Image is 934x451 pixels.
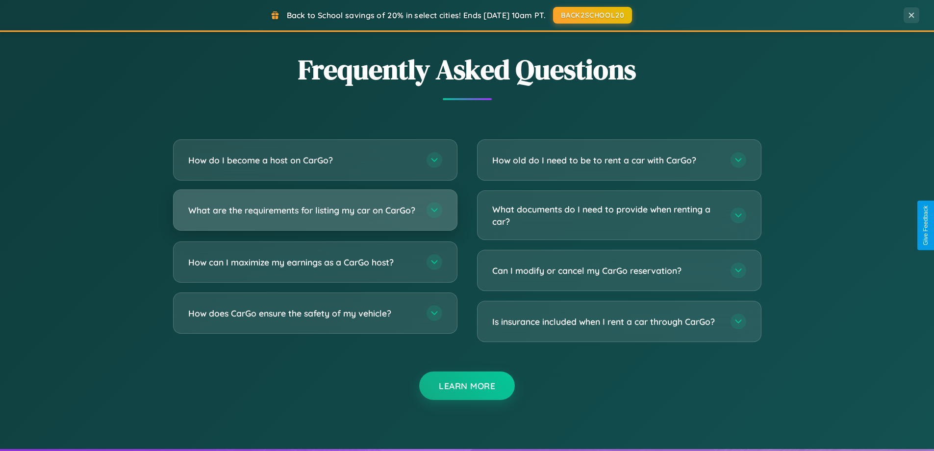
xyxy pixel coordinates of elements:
[287,10,546,20] span: Back to School savings of 20% in select cities! Ends [DATE] 10am PT.
[553,7,632,24] button: BACK2SCHOOL20
[188,204,417,216] h3: What are the requirements for listing my car on CarGo?
[173,51,761,88] h2: Frequently Asked Questions
[922,206,929,245] div: Give Feedback
[188,256,417,268] h3: How can I maximize my earnings as a CarGo host?
[492,316,721,328] h3: Is insurance included when I rent a car through CarGo?
[492,154,721,166] h3: How old do I need to be to rent a car with CarGo?
[188,154,417,166] h3: How do I become a host on CarGo?
[419,371,515,400] button: Learn More
[188,307,417,319] h3: How does CarGo ensure the safety of my vehicle?
[492,265,721,277] h3: Can I modify or cancel my CarGo reservation?
[492,203,721,227] h3: What documents do I need to provide when renting a car?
